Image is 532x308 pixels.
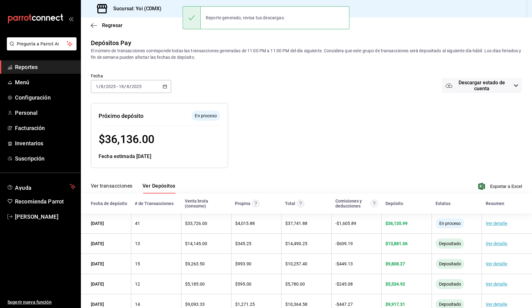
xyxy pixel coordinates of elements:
button: open_drawer_menu [68,16,73,21]
span: Depositado [436,282,464,287]
span: $ 5,780.00 [285,282,305,287]
span: / [99,84,100,89]
span: Recomienda Parrot [15,197,76,206]
a: Ver detalle [486,282,507,287]
span: - $ 609.19 [335,241,353,246]
div: El monto ha sido enviado a tu cuenta bancaria. Puede tardar en verse reflejado, según la entidad ... [436,259,464,269]
span: En proceso [437,221,463,226]
div: Depósitos Pay [91,38,131,48]
svg: Las propinas mostradas excluyen toda configuración de retención. [252,200,259,207]
label: Fecha [91,74,171,78]
div: navigation tabs [91,183,175,194]
div: Total [285,201,295,206]
span: $ 37,741.88 [285,221,307,226]
span: $ 10,257.40 [285,261,307,266]
div: Propina [235,201,250,206]
button: Ver Depósitos [142,183,175,194]
div: El número de transacciones corresponde todas las transacciones generadas de 11:00 PM a 11:00 PM d... [91,48,522,61]
button: Regresar [91,22,123,28]
span: / [124,84,126,89]
span: $ 9,808.27 [385,261,405,266]
button: Descargar estado de cuenta [442,78,522,93]
input: ---- [131,84,142,89]
input: -- [100,84,104,89]
span: $ 4,015.88 [235,221,255,226]
span: Depositado [436,302,464,307]
span: / [104,84,105,89]
span: Suscripción [15,154,76,163]
span: $ 993.90 [235,261,251,266]
span: $ 10,364.58 [285,302,307,307]
div: Venta bruta (consumo) [185,198,227,208]
span: $ 1,271.25 [235,302,255,307]
h3: Sucursal: Yoi (CDMX) [108,5,162,12]
span: Reportes [15,63,76,71]
input: -- [126,84,129,89]
a: Ver detalle [486,241,507,246]
svg: Contempla comisión de ventas y propinas, IVA, cancelaciones y devoluciones. [371,200,378,207]
span: Menú [15,78,76,86]
span: $ 5,185.00 [185,282,205,287]
span: - $ 1,605.89 [335,221,356,226]
span: Inventarios [15,139,76,147]
span: Configuración [15,93,76,102]
a: Pregunta a Parrot AI [4,45,77,52]
div: Fecha estimada [DATE] [99,153,220,160]
span: / [129,84,131,89]
span: Pregunta a Parrot AI [17,41,67,47]
span: Ayuda [15,183,68,190]
td: [DATE] [81,254,131,274]
span: Descargar estado de cuenta [452,80,511,91]
span: - [117,84,118,89]
td: 41 [131,213,181,234]
span: $ 9,263.50 [185,261,205,266]
span: $ 9,093.33 [185,302,205,307]
div: Fecha de depósito [91,201,127,206]
span: [PERSON_NAME] [15,212,76,221]
td: 12 [131,274,181,294]
span: - $ 449.13 [335,261,353,266]
div: El monto ha sido enviado a tu cuenta bancaria. Puede tardar en verse reflejado, según la entidad ... [436,239,464,249]
a: Ver detalle [486,302,507,307]
td: [DATE] [81,234,131,254]
input: -- [96,84,99,89]
span: $ 14,145.00 [185,241,207,246]
div: Comisiones y deducciones [335,198,369,208]
div: El monto ha sido enviado a tu cuenta bancaria. Puede tardar en verse reflejado, según la entidad ... [436,279,464,289]
td: 15 [131,254,181,274]
button: Ver transacciones [91,183,133,194]
span: $ 13,881.06 [385,241,408,246]
button: Exportar a Excel [479,183,522,190]
span: $ 33,726.00 [185,221,207,226]
div: Depósito [385,201,403,206]
td: 13 [131,234,181,254]
span: $ 9,917.31 [385,302,405,307]
button: Pregunta a Parrot AI [7,37,77,50]
span: Depositado [436,241,464,246]
input: -- [119,84,124,89]
span: Facturación [15,124,76,132]
a: Ver detalle [486,221,507,226]
input: ---- [105,84,116,89]
a: Ver detalle [486,261,507,266]
span: $ 36,135.99 [385,221,408,226]
div: # de Transacciones [135,201,174,206]
td: [DATE] [81,274,131,294]
span: - $ 447.27 [335,302,353,307]
span: Regresar [102,22,123,28]
span: - $ 245.08 [335,282,353,287]
svg: Este monto equivale al total de la venta más otros abonos antes de aplicar comisión e IVA. [297,200,304,207]
span: $ 36,136.00 [99,133,154,146]
div: El depósito aún no se ha enviado a tu cuenta bancaria. [192,111,220,121]
span: En proceso [192,113,219,119]
span: $ 345.25 [235,241,251,246]
div: Resumen [486,201,504,206]
div: El depósito aún no se ha enviado a tu cuenta bancaria. [436,218,464,228]
span: Personal [15,109,76,117]
td: [DATE] [81,213,131,234]
span: $ 595.00 [235,282,251,287]
span: $ 5,534.92 [385,282,405,287]
span: Sugerir nueva función [7,299,76,306]
div: Próximo depósito [99,112,143,120]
